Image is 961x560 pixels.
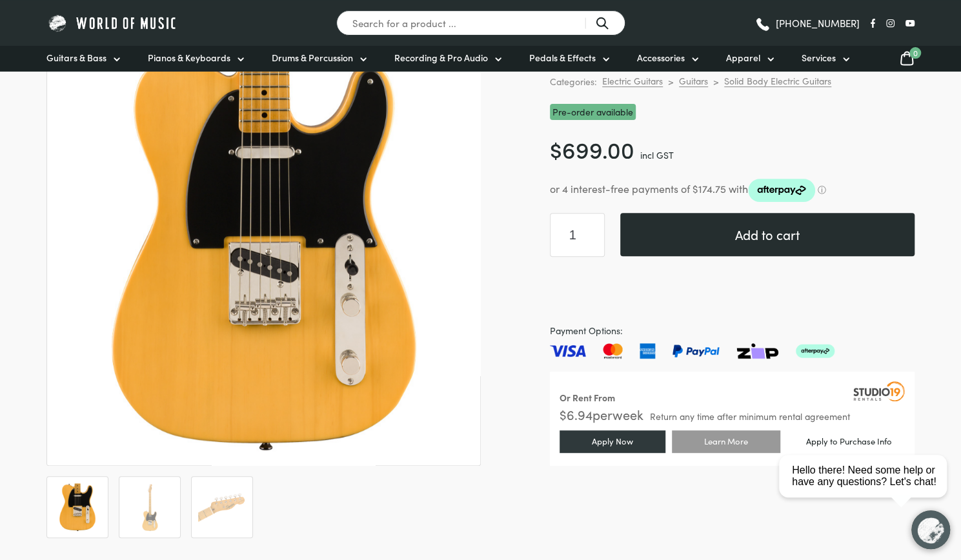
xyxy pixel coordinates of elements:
a: Electric Guitars [602,75,663,87]
div: > [668,75,674,87]
input: Product quantity [550,213,605,257]
span: $ [550,133,562,165]
span: Accessories [637,51,685,65]
span: [PHONE_NUMBER] [776,18,860,28]
a: Guitars [679,75,708,87]
img: Classic Vibe 50s Tele Butterscotch Blonde [54,483,101,531]
span: 0 [909,47,921,59]
img: Squier Classic Vibe 50's Tele MN Butterscotch Blonde Electric Guitar - Image 3 [198,483,246,531]
span: per week [592,405,643,423]
span: Guitars & Bass [46,51,106,65]
span: Services [802,51,836,65]
a: [PHONE_NUMBER] [754,14,860,33]
div: Or Rent From [560,390,615,405]
img: Squier Classic Vibe 50's Tele MN Butterscotch Blonde Electric Guitar - Image 2 [126,483,174,531]
span: Return any time after minimum rental agreement [650,412,850,421]
span: Pedals & Effects [529,51,596,65]
iframe: PayPal [550,272,915,308]
span: Pre-order available [550,104,636,120]
img: World of Music [46,13,179,33]
img: Pay with Master card, Visa, American Express and Paypal [550,343,835,359]
span: Pianos & Keyboards [148,51,230,65]
a: Learn More [672,430,780,453]
a: Solid Body Electric Guitars [724,75,831,87]
span: Recording & Pro Audio [394,51,488,65]
span: Apparel [726,51,760,65]
button: Add to cart [620,213,915,256]
input: Search for a product ... [336,10,625,35]
span: incl GST [640,148,674,161]
span: Drums & Percussion [272,51,353,65]
bdi: 699.00 [550,133,634,165]
img: Studio19 Rentals [853,381,905,401]
div: > [713,75,719,87]
span: Payment Options: [550,323,915,338]
span: Categories: [550,74,597,89]
a: Apply Now [560,430,665,453]
iframe: Chat with our support team [774,418,961,560]
span: $ 6.94 [560,405,592,423]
